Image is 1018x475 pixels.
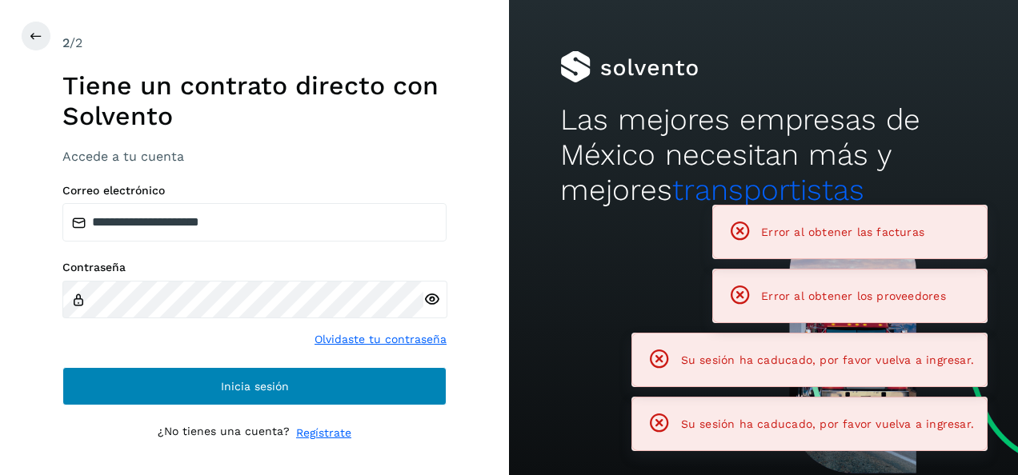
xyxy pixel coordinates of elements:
span: Inicia sesión [221,381,289,392]
span: transportistas [672,173,864,207]
span: Su sesión ha caducado, por favor vuelva a ingresar. [681,350,974,369]
button: Inicia sesión [62,367,447,405]
p: ¿No tienes una cuenta? [158,425,290,441]
h3: Accede a tu cuenta [62,149,447,164]
span: Su sesión ha caducado, por favor vuelva a ingresar. [681,417,974,430]
h1: Tiene un contrato directo con Solvento [62,70,447,132]
h2: Las mejores empresas de México necesitan más y mejores [560,102,968,209]
label: Contraseña [62,261,447,274]
label: Correo electrónico [62,184,447,198]
a: Regístrate [296,425,351,441]
span: Error al obtener los proveedores [761,289,946,302]
a: Olvidaste tu contraseña [315,331,447,348]
span: Error al obtener las facturas [761,226,924,238]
